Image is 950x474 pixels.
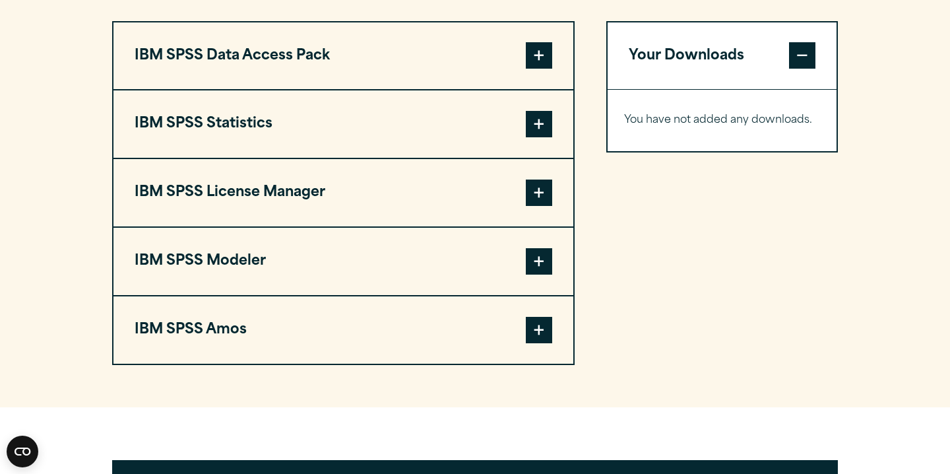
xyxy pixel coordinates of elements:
[113,90,573,158] button: IBM SPSS Statistics
[113,296,573,364] button: IBM SPSS Amos
[624,112,820,131] p: You have not added any downloads.
[113,22,573,90] button: IBM SPSS Data Access Pack
[608,90,837,152] div: Your Downloads
[113,159,573,226] button: IBM SPSS License Manager
[7,436,38,467] button: Open CMP widget
[608,22,837,90] button: Your Downloads
[113,228,573,295] button: IBM SPSS Modeler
